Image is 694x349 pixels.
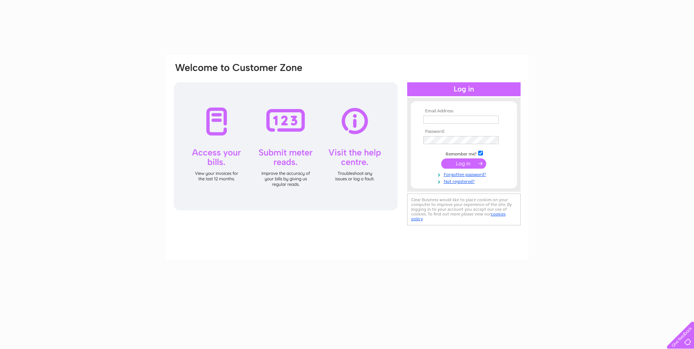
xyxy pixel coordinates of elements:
[407,194,521,225] div: Clear Business would like to place cookies on your computer to improve your experience of the sit...
[411,211,506,221] a: cookies policy
[421,109,506,114] th: Email Address:
[423,170,506,177] a: Forgotten password?
[421,129,506,134] th: Password:
[421,150,506,157] td: Remember me?
[423,177,506,184] a: Not registered?
[441,158,486,169] input: Submit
